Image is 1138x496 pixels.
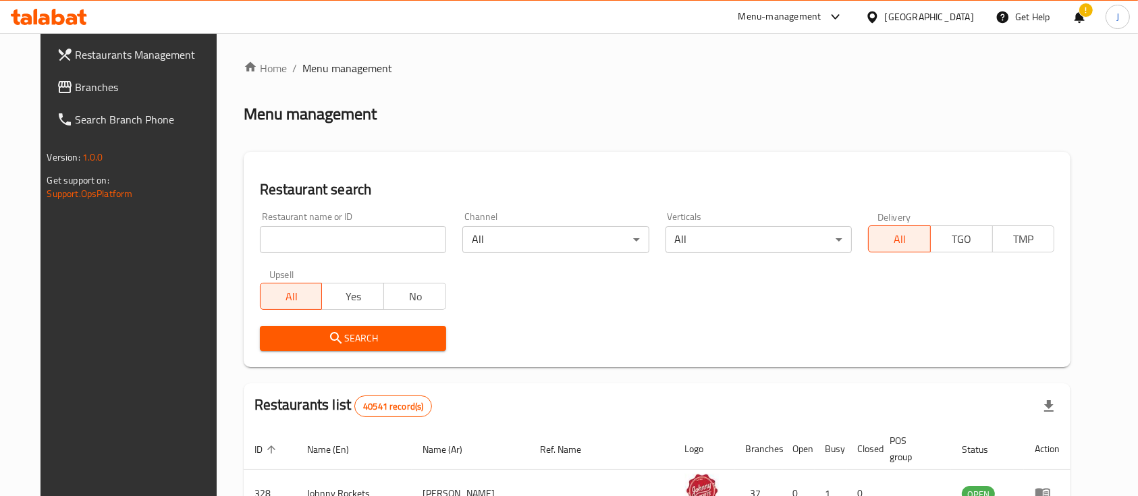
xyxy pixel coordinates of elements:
button: TGO [930,225,993,252]
span: 1.0.0 [82,148,103,166]
button: No [383,283,446,310]
th: Logo [674,429,735,470]
th: Action [1024,429,1071,470]
span: Version: [47,148,80,166]
span: All [266,287,317,306]
th: Branches [735,429,782,470]
span: Search [271,330,435,347]
span: TGO [936,229,987,249]
span: Menu management [302,60,392,76]
button: Search [260,326,446,351]
th: Open [782,429,815,470]
div: [GEOGRAPHIC_DATA] [885,9,974,24]
a: Support.OpsPlatform [47,185,133,202]
div: Export file [1033,390,1065,422]
span: Status [962,441,1006,458]
div: All [462,226,649,253]
span: Name (En) [307,441,367,458]
button: Yes [321,283,384,310]
th: Closed [847,429,879,470]
nav: breadcrumb [244,60,1071,76]
span: Restaurants Management [76,47,220,63]
span: Search Branch Phone [76,111,220,128]
span: Branches [76,79,220,95]
label: Delivery [877,212,911,221]
div: All [666,226,852,253]
span: All [874,229,925,249]
span: Yes [327,287,379,306]
span: J [1116,9,1119,24]
label: Upsell [269,269,294,279]
span: TMP [998,229,1050,249]
h2: Menu management [244,103,377,125]
span: 40541 record(s) [355,400,431,413]
button: TMP [992,225,1055,252]
button: All [868,225,931,252]
input: Search for restaurant name or ID.. [260,226,446,253]
span: Name (Ar) [423,441,480,458]
a: Home [244,60,287,76]
th: Busy [815,429,847,470]
span: No [389,287,441,306]
h2: Restaurant search [260,180,1055,200]
h2: Restaurants list [254,395,433,417]
div: Menu-management [738,9,821,25]
span: POS group [890,433,936,465]
a: Branches [46,71,231,103]
a: Restaurants Management [46,38,231,71]
div: Total records count [354,395,432,417]
button: All [260,283,323,310]
li: / [292,60,297,76]
span: Get support on: [47,171,109,189]
span: ID [254,441,280,458]
a: Search Branch Phone [46,103,231,136]
span: Ref. Name [540,441,599,458]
